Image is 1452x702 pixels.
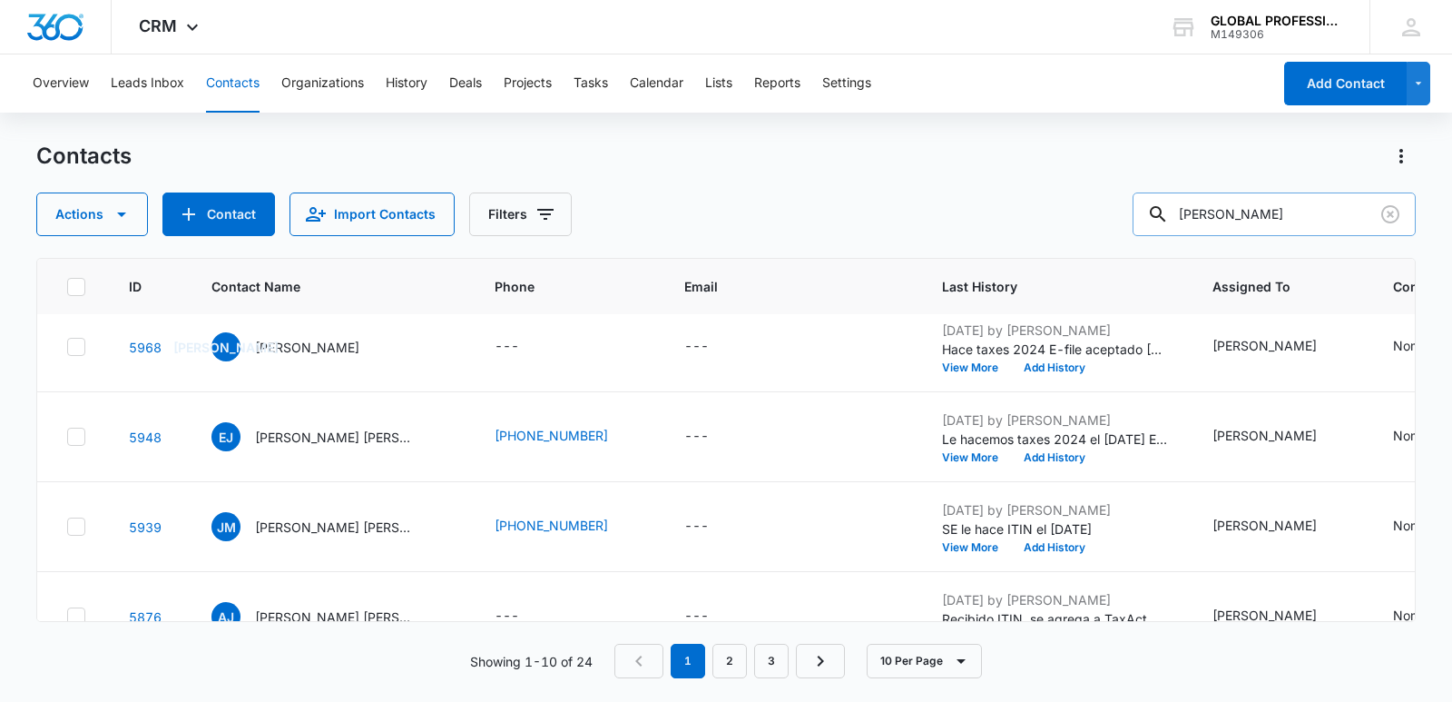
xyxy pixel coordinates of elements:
span: Assigned To [1212,277,1323,296]
p: Hace taxes 2024 E-file aceptado [DATE] [942,340,1169,359]
div: Phone - (225) 453-2502 - Select to Edit Field [495,426,641,448]
button: Add Contact [1284,62,1407,105]
div: account id [1211,28,1343,41]
p: [PERSON_NAME] [PERSON_NAME] [255,608,418,627]
button: Add Contact [162,193,275,236]
a: Next Page [796,644,845,678]
div: None [1393,336,1425,355]
div: [PERSON_NAME] [1212,336,1317,355]
p: [DATE] by [PERSON_NAME] [942,500,1169,519]
div: None [1393,516,1425,535]
span: [PERSON_NAME] [211,332,240,361]
button: Add History [1011,452,1098,463]
div: --- [684,336,709,358]
span: Last History [942,277,1143,296]
button: Actions [1387,142,1416,171]
p: [DATE] by [PERSON_NAME] [942,590,1169,609]
div: Contact Name - Jose MANUEL VEGA PEREZ - Select to Edit Field [211,512,451,541]
button: Settings [822,54,871,113]
div: Assigned To - Enrique Garcia - Select to Edit Field [1212,516,1349,538]
span: CRM [139,16,177,35]
div: Phone - - Select to Edit Field [495,606,552,628]
div: Assigned To - Enrique Garcia - Select to Edit Field [1212,336,1349,358]
button: Contacts [206,54,260,113]
p: [PERSON_NAME] [PERSON_NAME] [255,518,418,537]
button: Calendar [630,54,683,113]
a: [PHONE_NUMBER] [495,516,608,535]
div: None [1393,606,1425,625]
p: Recibido ITIN, se agrega a TaxAct, se imprime y se envía [942,609,1169,628]
button: Filters [469,193,572,236]
button: Deals [449,54,482,113]
p: SE le hace ITIN el [DATE] [942,519,1169,539]
span: Phone [495,277,614,296]
a: Navigate to contact details page for Ernesto JOSE PADILLA SALINA [129,430,162,445]
button: Leads Inbox [111,54,184,113]
p: [PERSON_NAME] [255,338,359,357]
a: Navigate to contact details page for Alejandro JOSE DIAZ RODRIGUEZ [129,609,162,625]
div: Contact Name - Jose ABRAHAN MORENO ARTEOLA - Select to Edit Field [211,332,392,361]
p: Showing 1-10 of 24 [470,652,593,671]
em: 1 [671,644,705,678]
div: Assigned To - Enrique Garcia - Select to Edit Field [1212,606,1349,628]
button: View More [942,542,1011,553]
div: [PERSON_NAME] [1212,426,1317,445]
button: 10 Per Page [867,644,982,678]
div: --- [495,606,519,628]
a: Page 3 [754,644,789,678]
button: Clear [1376,200,1405,229]
button: Reports [754,54,800,113]
div: --- [495,336,519,358]
div: --- [684,426,709,448]
button: Tasks [574,54,608,113]
span: EJ [211,422,240,451]
button: Import Contacts [289,193,455,236]
span: ID [129,277,142,296]
a: Navigate to contact details page for Jose MANUEL VEGA PEREZ [129,519,162,535]
div: Email - - Select to Edit Field [684,336,741,358]
a: Page 2 [712,644,747,678]
div: Contact Name - Ernesto JOSE PADILLA SALINA - Select to Edit Field [211,422,451,451]
p: [PERSON_NAME] [PERSON_NAME] SALINA [255,428,418,447]
div: account name [1211,14,1343,28]
div: Email - - Select to Edit Field [684,516,741,538]
button: View More [942,452,1011,463]
div: Phone - - Select to Edit Field [495,336,552,358]
div: Email - - Select to Edit Field [684,426,741,448]
div: --- [684,516,709,538]
button: History [386,54,427,113]
nav: Pagination [614,644,845,678]
a: [PHONE_NUMBER] [495,426,608,445]
div: Assigned To - Enrique Garcia - Select to Edit Field [1212,426,1349,448]
div: Email - - Select to Edit Field [684,606,741,628]
p: [DATE] by [PERSON_NAME] [942,321,1169,340]
button: Overview [33,54,89,113]
div: Phone - (225) 428-3881 - Select to Edit Field [495,516,641,538]
button: Organizations [281,54,364,113]
button: Add History [1011,362,1098,373]
button: Actions [36,193,148,236]
button: Add History [1011,542,1098,553]
div: --- [684,606,709,628]
span: Contact Name [211,277,425,296]
div: None [1393,426,1425,445]
p: Le hacemos taxes 2024 el [DATE] E-File 1099NEC Quiere arreglo de pagos [942,430,1169,449]
button: View More [942,362,1011,373]
input: Search Contacts [1133,193,1416,236]
span: JM [211,512,240,541]
span: AJ [211,602,240,631]
button: Projects [504,54,552,113]
a: Navigate to contact details page for Jose ABRAHAN MORENO ARTEOLA [129,340,162,355]
p: [DATE] by [PERSON_NAME] [942,410,1169,430]
div: [PERSON_NAME] [1212,516,1317,535]
div: Contact Name - Alejandro JOSE DIAZ RODRIGUEZ - Select to Edit Field [211,602,451,631]
button: Lists [705,54,732,113]
h1: Contacts [36,143,132,170]
span: Email [684,277,872,296]
div: [PERSON_NAME] [1212,606,1317,625]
